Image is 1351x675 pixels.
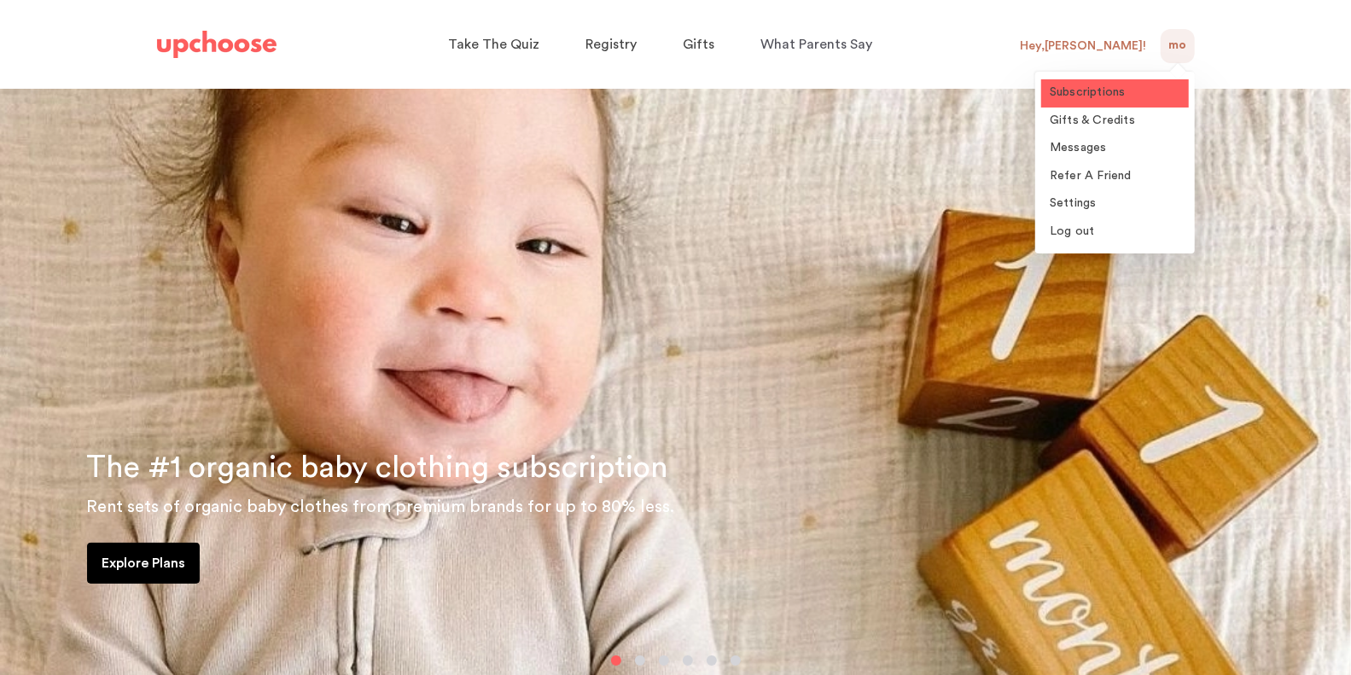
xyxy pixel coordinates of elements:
a: Take The Quiz [448,28,544,61]
a: Messages [1041,135,1189,163]
a: Gifts [683,28,719,61]
span: Log out [1050,225,1094,237]
span: Gifts & Credits [1050,114,1135,126]
a: Subscriptions [1041,79,1189,108]
span: Messages [1050,142,1107,154]
a: Gifts & Credits [1041,108,1189,136]
a: Refer A Friend [1041,163,1189,191]
span: Refer A Friend [1050,170,1132,182]
a: Explore Plans [87,543,200,584]
a: Log out [1041,218,1189,247]
span: What Parents Say [760,38,872,51]
span: Gifts [683,38,714,51]
span: The #1 organic baby clothing subscription [86,452,668,483]
span: Take The Quiz [448,38,539,51]
p: Explore Plans [102,553,185,573]
p: Rent sets of organic baby clothes from premium brands for up to 80% less. [86,493,1331,521]
span: Subscriptions [1050,86,1126,98]
span: MO [1168,36,1186,56]
a: What Parents Say [760,28,877,61]
img: UpChoose [157,31,277,58]
div: Hey, [PERSON_NAME] ! [1021,38,1147,54]
span: Registry [585,38,637,51]
span: Settings [1050,197,1097,209]
a: UpChoose [157,27,277,62]
a: Settings [1041,190,1189,218]
a: Registry [585,28,642,61]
